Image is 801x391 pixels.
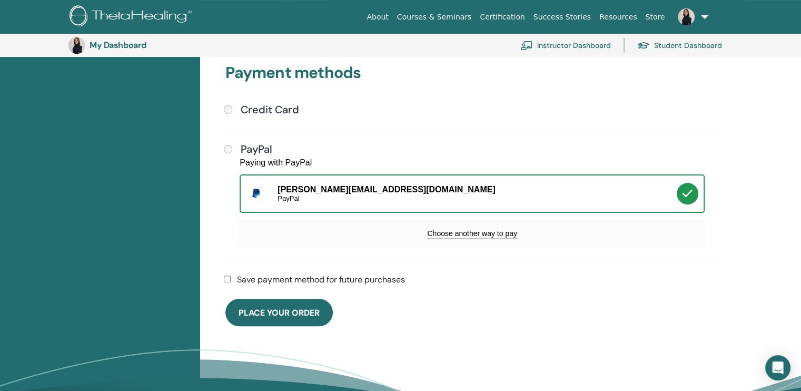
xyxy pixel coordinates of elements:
[241,103,299,116] h4: Credit Card
[68,37,85,54] img: default.jpg
[529,7,595,27] a: Success Stories
[241,143,272,155] h4: PayPal
[362,7,392,27] a: About
[240,220,705,248] div: Choose another way to pay
[240,174,705,213] div: [PERSON_NAME][EMAIL_ADDRESS][DOMAIN_NAME]PayPal
[520,41,533,50] img: chalkboard-teacher.svg
[237,273,405,286] label: Save payment method for future purchases
[278,184,677,203] div: [PERSON_NAME][EMAIL_ADDRESS][DOMAIN_NAME]
[637,34,722,57] a: Student Dashboard
[239,307,320,318] span: Place Your Order
[70,5,195,29] img: logo.png
[225,63,719,86] h3: Payment methods
[595,7,641,27] a: Resources
[427,229,517,239] span: Choose another way to pay
[641,7,669,27] a: Store
[476,7,529,27] a: Certification
[637,41,650,50] img: graduation-cap.svg
[678,8,695,25] img: default.jpg
[278,194,677,203] div: PayPal
[520,34,611,57] a: Instructor Dashboard
[240,158,312,168] div: Paying with PayPal
[393,7,476,27] a: Courses & Seminars
[90,40,195,50] h3: My Dashboard
[765,355,790,380] div: Open Intercom Messenger
[225,299,333,326] button: Place Your Order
